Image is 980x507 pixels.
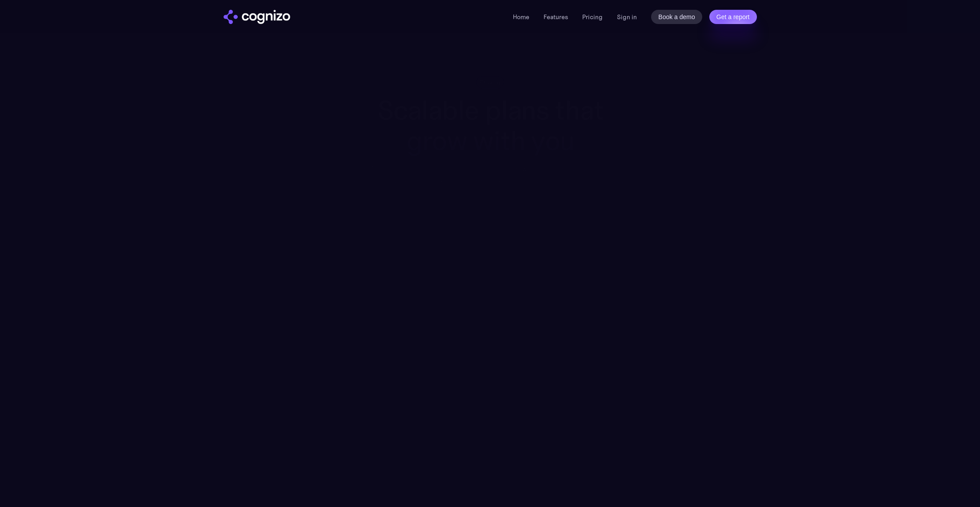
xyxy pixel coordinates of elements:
h1: Scalable plans that grow with you [346,95,633,156]
a: Pricing [582,13,603,21]
a: Sign in [617,12,637,22]
div: Turn AI search into a primary acquisition channel with deep analytics focused on action. Our ente... [346,163,633,186]
img: cognizo logo [224,10,290,24]
a: Features [544,13,568,21]
div: Pricing [480,78,500,86]
a: home [224,10,290,24]
a: Home [513,13,529,21]
a: Book a demo [651,10,702,24]
a: Get a report [709,10,757,24]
